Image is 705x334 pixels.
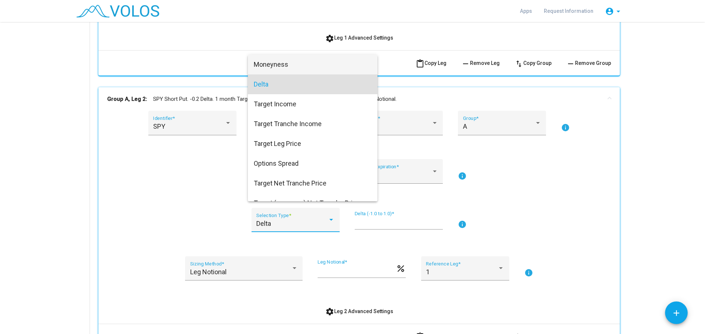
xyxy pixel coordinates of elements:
[254,154,372,173] span: Options Spread
[254,173,372,193] span: Target Net Tranche Price
[254,114,372,134] span: Target Tranche Income
[254,193,372,213] span: Target (exposure) Net Tranche Price
[254,94,372,114] span: Target Income
[254,55,372,74] span: Moneyness
[254,134,372,154] span: Target Leg Price
[254,74,372,94] span: Delta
